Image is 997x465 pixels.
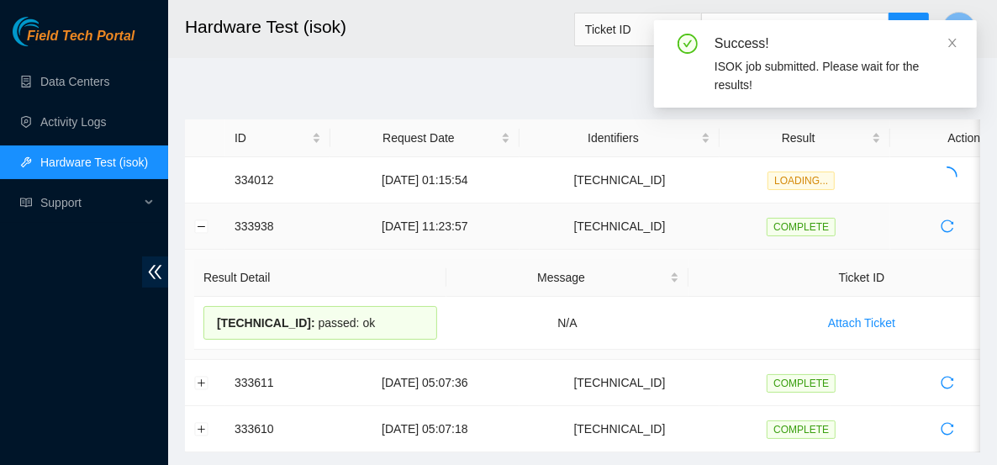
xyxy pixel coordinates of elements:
td: N/A [446,297,688,350]
span: check-circle [678,34,698,54]
td: [TECHNICAL_ID] [520,157,719,203]
td: [TECHNICAL_ID] [520,406,719,452]
span: double-left [142,256,168,288]
button: reload [934,369,961,396]
button: reload [934,415,961,442]
td: [DATE] 01:15:54 [330,157,520,203]
span: Ticket ID [585,17,691,42]
button: reload [934,213,961,240]
div: passed: ok [203,306,437,340]
td: 333610 [225,406,330,452]
span: reload [935,422,960,436]
button: Attach Ticket [815,309,909,336]
span: read [20,197,32,209]
td: 334012 [225,157,330,203]
button: Collapse row [195,219,208,233]
span: reload [935,219,960,233]
span: loading [937,166,957,187]
a: Hardware Test (isok) [40,156,148,169]
input: Enter text here... [701,13,889,46]
span: Support [40,186,140,219]
span: Field Tech Portal [27,29,135,45]
button: Expand row [195,376,208,389]
span: COMPLETE [767,374,836,393]
img: Akamai Technologies [13,17,85,46]
button: Expand row [195,422,208,436]
span: close [947,37,958,49]
div: Success! [715,34,957,54]
a: Akamai TechnologiesField Tech Portal [13,30,135,52]
span: LOADING... [768,172,835,190]
td: 333611 [225,360,330,406]
span: [TECHNICAL_ID] : [217,316,315,330]
td: [DATE] 05:07:36 [330,360,520,406]
td: [DATE] 11:23:57 [330,203,520,250]
td: [DATE] 05:07:18 [330,406,520,452]
span: COMPLETE [767,420,836,439]
span: COMPLETE [767,218,836,236]
span: reload [935,376,960,389]
th: Result Detail [194,259,446,297]
button: E [942,12,976,45]
span: E [955,18,964,40]
td: [TECHNICAL_ID] [520,203,719,250]
td: [TECHNICAL_ID] [520,360,719,406]
a: Activity Logs [40,115,107,129]
button: search [889,13,929,46]
a: Data Centers [40,75,109,88]
span: Attach Ticket [828,314,895,332]
div: ISOK job submitted. Please wait for the results! [715,57,957,94]
td: 333938 [225,203,330,250]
